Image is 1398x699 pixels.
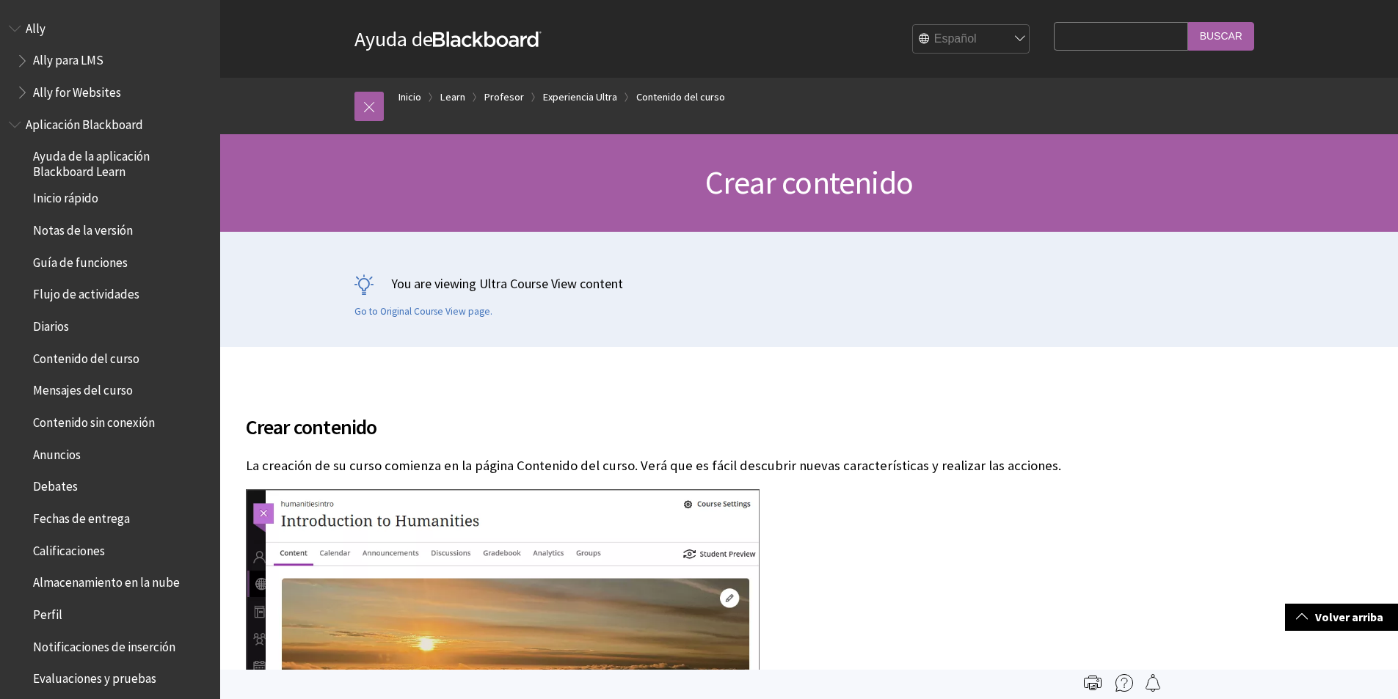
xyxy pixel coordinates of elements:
[484,88,524,106] a: Profesor
[246,456,1156,475] p: La creación de su curso comienza en la página Contenido del curso. Verá que es fácil descubrir nu...
[636,88,725,106] a: Contenido del curso
[33,602,62,622] span: Perfil
[33,506,130,526] span: Fechas de entrega
[26,16,45,36] span: Ally
[1188,22,1254,51] input: Buscar
[913,25,1030,54] select: Site Language Selector
[705,162,913,202] span: Crear contenido
[354,305,492,318] a: Go to Original Course View page.
[33,667,156,687] span: Evaluaciones y pruebas
[543,88,617,106] a: Experiencia Ultra
[354,274,1264,293] p: You are viewing Ultra Course View content
[33,571,180,590] span: Almacenamiento en la nube
[1115,674,1133,692] img: More help
[354,26,542,52] a: Ayuda deBlackboard
[440,88,465,106] a: Learn
[33,442,81,462] span: Anuncios
[246,394,1156,442] h2: Crear contenido
[33,186,98,206] span: Inicio rápido
[33,282,139,302] span: Flujo de actividades
[33,144,210,179] span: Ayuda de la aplicación Blackboard Learn
[33,48,103,68] span: Ally para LMS
[33,410,155,430] span: Contenido sin conexión
[33,314,69,334] span: Diarios
[433,32,542,47] strong: Blackboard
[33,80,121,100] span: Ally for Websites
[33,475,78,494] span: Debates
[33,634,175,654] span: Notificaciones de inserción
[26,112,143,132] span: Aplicación Blackboard
[398,88,421,106] a: Inicio
[1084,674,1102,692] img: Print
[33,346,139,366] span: Contenido del curso
[1144,674,1162,692] img: Follow this page
[33,218,133,238] span: Notas de la versión
[1285,604,1398,631] a: Volver arriba
[33,250,128,270] span: Guía de funciones
[9,16,211,105] nav: Book outline for Anthology Ally Help
[33,538,105,558] span: Calificaciones
[33,378,133,398] span: Mensajes del curso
